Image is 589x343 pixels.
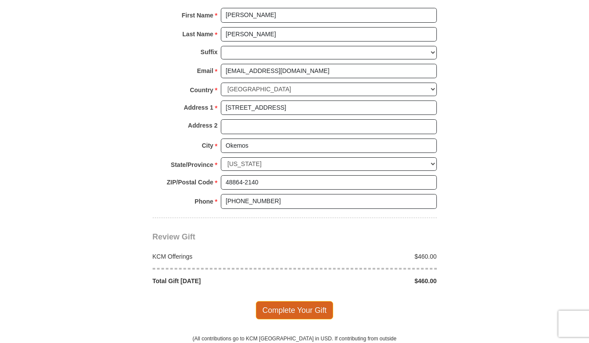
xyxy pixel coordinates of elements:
[256,301,333,319] span: Complete Your Gift
[188,119,218,132] strong: Address 2
[202,139,213,152] strong: City
[195,195,213,208] strong: Phone
[190,84,213,96] strong: Country
[295,252,442,261] div: $460.00
[201,46,218,58] strong: Suffix
[182,9,213,21] strong: First Name
[153,232,195,241] span: Review Gift
[148,277,295,285] div: Total Gift [DATE]
[295,277,442,285] div: $460.00
[197,65,213,77] strong: Email
[184,101,213,114] strong: Address 1
[182,28,213,40] strong: Last Name
[148,252,295,261] div: KCM Offerings
[171,159,213,171] strong: State/Province
[167,176,213,188] strong: ZIP/Postal Code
